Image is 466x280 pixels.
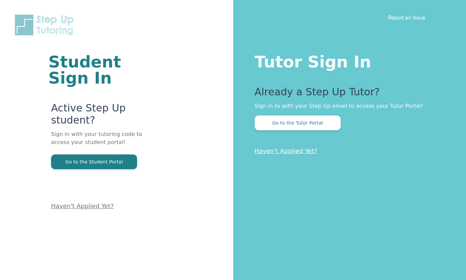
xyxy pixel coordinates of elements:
[51,154,137,169] button: Go to the Student Portal
[388,14,425,21] a: Report an Issue
[51,130,153,154] p: Sign in with your tutoring code to access your student portal!
[255,51,439,70] h1: Tutor Sign In
[13,13,78,37] img: Step Up Tutoring horizontal logo
[48,54,153,86] h1: Student Sign In
[51,158,137,165] a: Go to the Student Portal
[51,202,114,209] a: Haven't Applied Yet?
[255,120,341,126] a: Go to the Tutor Portal
[255,86,439,102] p: Already a Step Up Tutor?
[255,102,439,110] p: Sign in to with your Step Up email to access your Tutor Portal!
[51,102,153,130] p: Active Step Up student?
[255,115,341,130] button: Go to the Tutor Portal
[255,147,317,154] a: Haven't Applied Yet?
